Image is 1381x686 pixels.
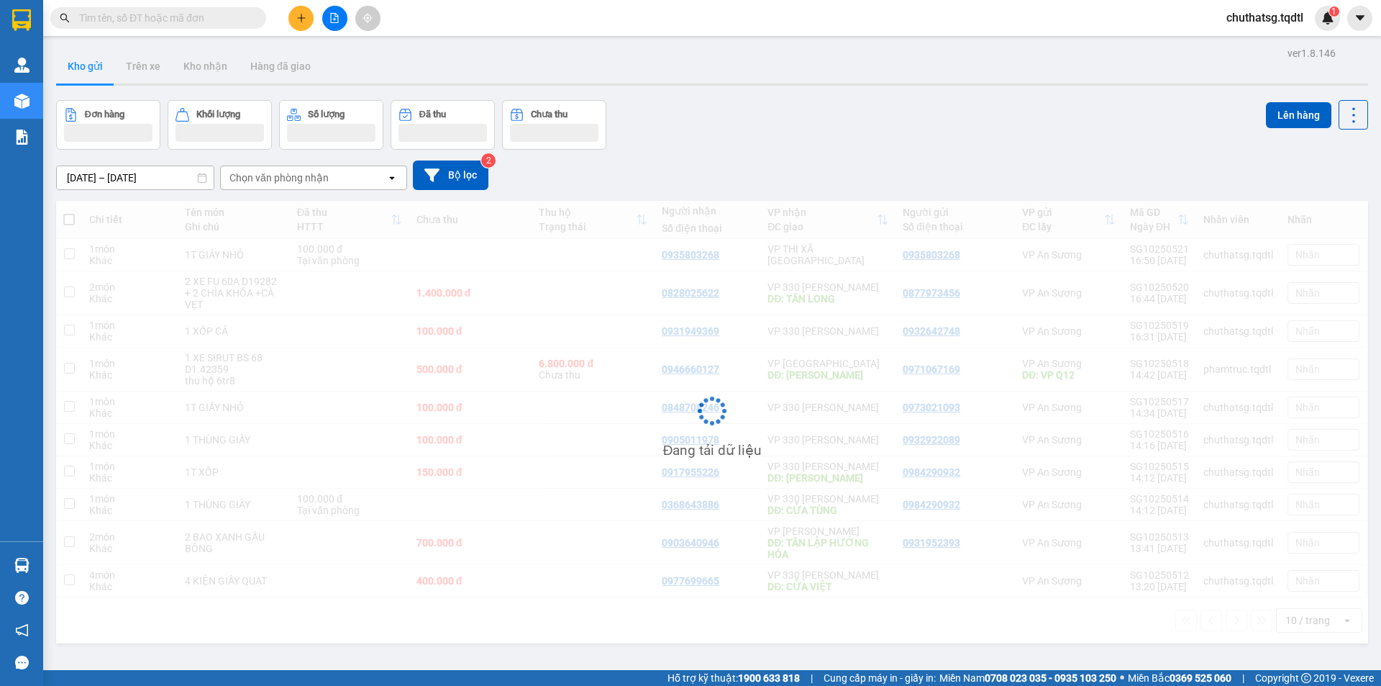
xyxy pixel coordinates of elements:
[391,100,495,150] button: Đã thu
[939,670,1116,686] span: Miền Nam
[1170,672,1231,684] strong: 0369 525 060
[15,656,29,669] span: message
[1128,670,1231,686] span: Miền Bắc
[85,109,124,119] div: Đơn hàng
[14,58,29,73] img: warehouse-icon
[114,49,172,84] button: Trên xe
[56,100,160,150] button: Đơn hàng
[279,100,383,150] button: Số lượng
[15,591,29,605] span: question-circle
[1215,9,1315,27] span: chuthatsg.tqdtl
[667,670,800,686] span: Hỗ trợ kỹ thuật:
[57,166,214,189] input: Select a date range.
[322,6,347,31] button: file-add
[12,9,31,31] img: logo-vxr
[481,153,496,168] sup: 2
[14,130,29,145] img: solution-icon
[1347,6,1372,31] button: caret-down
[824,670,936,686] span: Cung cấp máy in - giấy in:
[1301,673,1311,683] span: copyright
[1242,670,1244,686] span: |
[1287,45,1336,61] div: ver 1.8.146
[1120,675,1124,681] span: ⚪️
[363,13,373,23] span: aim
[1331,6,1336,17] span: 1
[386,172,398,184] svg: open
[172,49,239,84] button: Kho nhận
[56,49,114,84] button: Kho gửi
[419,109,446,119] div: Đã thu
[413,161,488,190] button: Bộ lọc
[79,10,249,26] input: Tìm tên, số ĐT hoặc mã đơn
[985,672,1116,684] strong: 0708 023 035 - 0935 103 250
[1321,12,1334,24] img: icon-new-feature
[329,13,339,23] span: file-add
[663,440,762,461] div: Đang tải dữ liệu
[15,623,29,637] span: notification
[1266,102,1331,128] button: Lên hàng
[229,171,329,185] div: Chọn văn phòng nhận
[296,13,306,23] span: plus
[196,109,240,119] div: Khối lượng
[239,49,322,84] button: Hàng đã giao
[355,6,380,31] button: aim
[811,670,813,686] span: |
[502,100,606,150] button: Chưa thu
[531,109,568,119] div: Chưa thu
[738,672,800,684] strong: 1900 633 818
[1329,6,1339,17] sup: 1
[288,6,314,31] button: plus
[168,100,272,150] button: Khối lượng
[14,94,29,109] img: warehouse-icon
[308,109,345,119] div: Số lượng
[14,558,29,573] img: warehouse-icon
[60,13,70,23] span: search
[1354,12,1367,24] span: caret-down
